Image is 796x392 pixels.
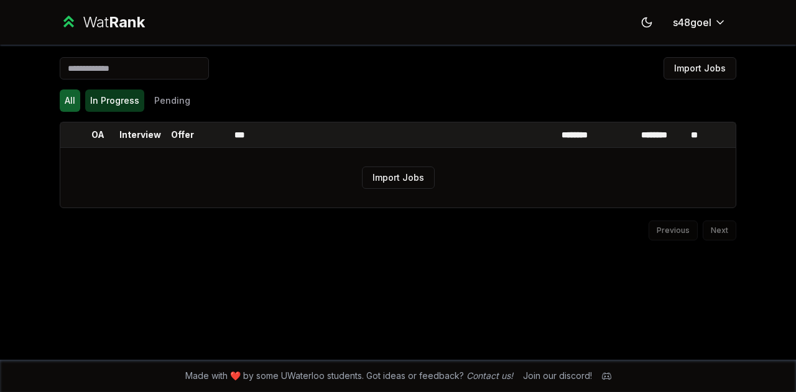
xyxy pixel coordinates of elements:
p: Interview [119,129,161,141]
div: Join our discord! [523,370,592,382]
span: Made with ❤️ by some UWaterloo students. Got ideas or feedback? [185,370,513,382]
button: Import Jobs [362,166,435,189]
button: s48goel [663,11,736,34]
p: Offer [171,129,194,141]
button: In Progress [85,89,144,112]
button: Import Jobs [664,57,736,80]
button: All [60,89,80,112]
p: OA [91,129,104,141]
a: Contact us! [466,370,513,381]
span: Rank [109,13,145,31]
span: s48goel [673,15,711,30]
button: Pending [149,89,195,112]
a: WatRank [60,12,145,32]
div: Wat [83,12,145,32]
